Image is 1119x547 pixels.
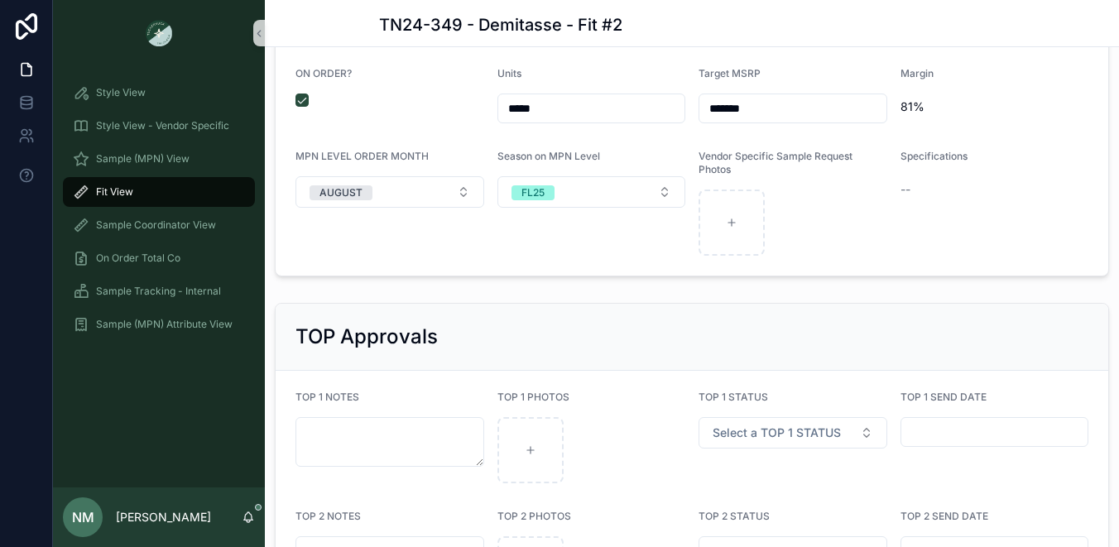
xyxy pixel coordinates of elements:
span: TOP 1 NOTES [295,391,359,403]
span: Units [497,67,521,79]
span: Sample Coordinator View [96,218,216,232]
button: Select Button [497,176,686,208]
a: Sample (MPN) Attribute View [63,309,255,339]
span: Target MSRP [699,67,761,79]
span: Fit View [96,185,133,199]
a: Sample Coordinator View [63,210,255,240]
span: TOP 1 STATUS [699,391,768,403]
span: Style View - Vendor Specific [96,119,229,132]
a: On Order Total Co [63,243,255,273]
div: scrollable content [53,66,265,361]
span: -- [900,181,910,198]
span: Sample Tracking - Internal [96,285,221,298]
img: App logo [146,20,172,46]
p: [PERSON_NAME] [116,509,211,525]
span: Sample (MPN) View [96,152,190,166]
a: Sample Tracking - Internal [63,276,255,306]
span: Sample (MPN) Attribute View [96,318,233,331]
span: Margin [900,67,934,79]
span: 81% [900,98,1089,115]
a: Style View [63,78,255,108]
a: Style View - Vendor Specific [63,111,255,141]
span: Specifications [900,150,968,162]
span: TOP 2 NOTES [295,510,361,522]
div: FL25 [521,185,545,200]
span: TOP 2 SEND DATE [900,510,988,522]
span: ON ORDER? [295,67,352,79]
span: TOP 2 STATUS [699,510,770,522]
span: Style View [96,86,146,99]
button: Select Button [295,176,484,208]
span: On Order Total Co [96,252,180,265]
span: Select a TOP 1 STATUS [713,425,841,441]
span: Vendor Specific Sample Request Photos [699,150,852,175]
div: AUGUST [319,185,363,200]
a: Sample (MPN) View [63,144,255,174]
h2: TOP Approvals [295,324,438,350]
span: TOP 1 PHOTOS [497,391,569,403]
span: NM [72,507,94,527]
button: Select Button [699,417,887,449]
span: TOP 2 PHOTOS [497,510,571,522]
span: MPN LEVEL ORDER MONTH [295,150,429,162]
h1: TN24-349 - Demitasse - Fit #2 [379,13,622,36]
a: Fit View [63,177,255,207]
span: TOP 1 SEND DATE [900,391,987,403]
span: Season on MPN Level [497,150,600,162]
